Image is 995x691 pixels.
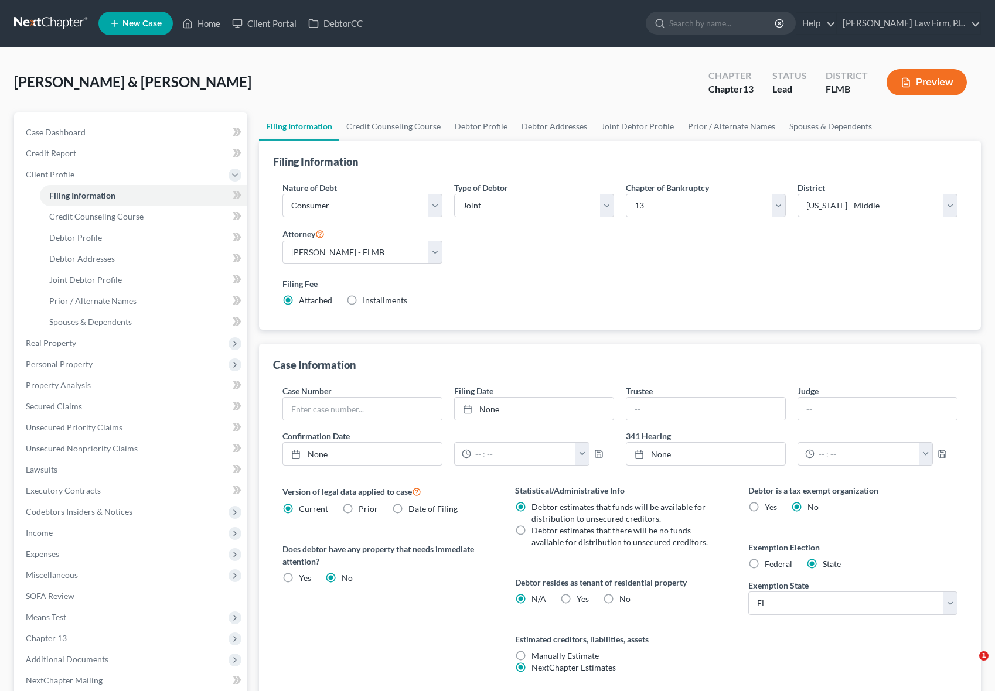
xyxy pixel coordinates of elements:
a: Credit Counseling Course [40,206,247,227]
label: Does debtor have any property that needs immediate attention? [282,543,492,567]
span: Means Test [26,612,66,622]
span: Yes [765,502,777,512]
span: Joint Debtor Profile [49,275,122,285]
a: Spouses & Dependents [782,112,879,141]
span: Federal [765,559,792,569]
iframe: Intercom live chat [955,651,983,679]
span: Real Property [26,338,76,348]
a: None [455,398,614,420]
span: Prior / Alternate Names [49,296,137,306]
span: N/A [531,594,546,604]
span: Credit Counseling Course [49,211,144,221]
a: Property Analysis [16,375,247,396]
a: Debtor Profile [448,112,514,141]
span: Lawsuits [26,464,57,474]
a: Secured Claims [16,396,247,417]
span: Unsecured Nonpriority Claims [26,443,138,453]
span: SOFA Review [26,591,74,601]
span: Debtor estimates that there will be no funds available for distribution to unsecured creditors. [531,525,708,547]
span: Date of Filing [408,504,458,514]
a: Case Dashboard [16,122,247,143]
span: Spouses & Dependents [49,317,132,327]
a: Help [796,13,836,34]
a: Unsecured Nonpriority Claims [16,438,247,459]
span: Additional Documents [26,654,108,664]
a: Lawsuits [16,459,247,480]
span: Credit Report [26,148,76,158]
div: District [826,69,868,83]
span: Miscellaneous [26,570,78,580]
label: Judge [798,385,819,397]
input: Enter case number... [283,398,442,420]
span: No [807,502,819,512]
span: Unsecured Priority Claims [26,422,122,432]
span: Codebtors Insiders & Notices [26,507,132,516]
a: DebtorCC [302,13,369,34]
label: Version of legal data applied to case [282,484,492,498]
span: No [342,573,353,583]
span: Expenses [26,549,59,559]
a: Home [176,13,226,34]
a: Debtor Profile [40,227,247,248]
label: Nature of Debt [282,182,337,194]
label: Case Number [282,385,332,397]
div: Chapter [708,83,754,96]
a: Filing Information [259,112,339,141]
a: Filing Information [40,185,247,206]
span: Income [26,528,53,538]
label: Attorney [282,227,325,241]
input: -- [798,398,957,420]
a: Prior / Alternate Names [40,290,247,312]
a: Joint Debtor Profile [40,269,247,290]
div: Status [772,69,807,83]
a: Debtor Addresses [40,248,247,269]
label: Confirmation Date [277,430,620,442]
div: Case Information [273,358,356,372]
span: Yes [299,573,311,583]
a: SOFA Review [16,586,247,607]
a: NextChapter Mailing [16,670,247,691]
label: Type of Debtor [454,182,508,194]
div: Filing Information [273,155,358,169]
span: Case Dashboard [26,127,86,137]
button: Preview [887,69,967,95]
div: Chapter [708,69,754,83]
a: [PERSON_NAME] Law Firm, P.L. [837,13,980,34]
label: Trustee [626,385,653,397]
span: Yes [577,594,589,604]
span: [PERSON_NAME] & [PERSON_NAME] [14,73,251,90]
input: -- [626,398,785,420]
label: Debtor is a tax exempt organization [748,484,958,497]
span: Filing Information [49,190,115,200]
a: Executory Contracts [16,480,247,501]
a: Credit Report [16,143,247,164]
label: Exemption State [748,579,809,591]
a: None [626,443,785,465]
label: Filing Date [454,385,493,397]
span: Personal Property [26,359,93,369]
a: Spouses & Dependents [40,312,247,333]
input: -- : -- [815,443,919,465]
label: Statistical/Administrative Info [515,484,725,497]
span: Client Profile [26,169,74,179]
input: -- : -- [471,443,576,465]
span: State [823,559,841,569]
span: Current [299,504,328,514]
span: Secured Claims [26,401,82,411]
label: Chapter of Bankruptcy [626,182,709,194]
label: Estimated creditors, liabilities, assets [515,633,725,645]
input: Search by name... [669,12,776,34]
span: Manually Estimate [531,651,599,661]
span: Chapter 13 [26,633,67,643]
span: New Case [122,19,162,28]
span: Debtor estimates that funds will be available for distribution to unsecured creditors. [531,502,706,524]
div: FLMB [826,83,868,96]
span: Executory Contracts [26,485,101,495]
label: 341 Hearing [620,430,963,442]
label: Filing Fee [282,278,958,290]
span: Installments [363,295,407,305]
a: Client Portal [226,13,302,34]
a: Debtor Addresses [514,112,594,141]
span: 1 [979,651,989,661]
span: Attached [299,295,332,305]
